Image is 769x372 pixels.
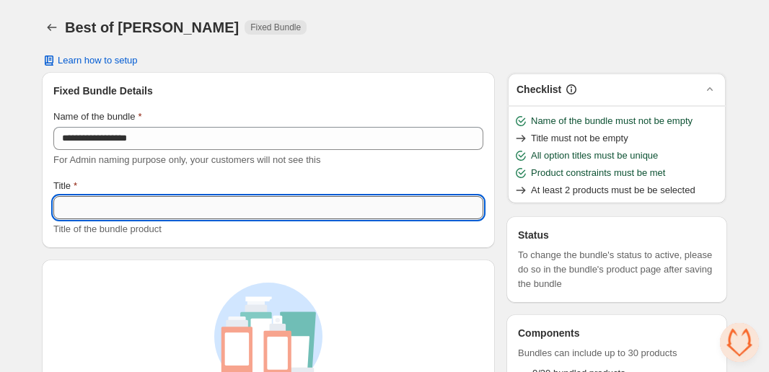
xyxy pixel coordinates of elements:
[531,149,658,163] span: All option titles must be unique
[518,228,716,242] h3: Status
[518,326,580,340] h3: Components
[720,323,759,362] a: Open chat
[531,183,695,198] span: At least 2 products must be be selected
[250,22,301,33] span: Fixed Bundle
[53,110,142,124] label: Name of the bundle
[53,84,483,98] h3: Fixed Bundle Details
[65,19,239,36] h1: Best of [PERSON_NAME]
[33,50,146,71] button: Learn how to setup
[53,223,162,234] span: Title of the bundle product
[42,17,62,37] button: Back
[531,114,693,128] span: Name of the bundle must not be empty
[53,154,320,165] span: For Admin naming purpose only, your customers will not see this
[518,346,716,360] span: Bundles can include up to 30 products
[53,179,77,193] label: Title
[58,55,138,66] span: Learn how to setup
[517,82,561,97] h3: Checklist
[531,131,628,146] span: Title must not be empty
[531,166,665,180] span: Product constraints must be met
[518,248,716,291] span: To change the bundle's status to active, please do so in the bundle's product page after saving t...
